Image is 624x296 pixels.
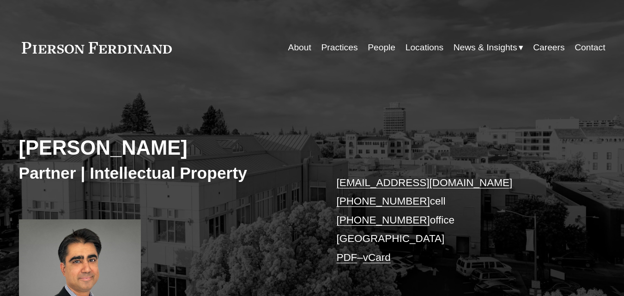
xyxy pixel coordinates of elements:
[336,177,512,188] a: [EMAIL_ADDRESS][DOMAIN_NAME]
[19,163,312,184] h3: Partner | Intellectual Property
[336,195,430,207] a: [PHONE_NUMBER]
[363,252,391,263] a: vCard
[575,39,605,56] a: Contact
[368,39,395,56] a: People
[533,39,564,56] a: Careers
[406,39,443,56] a: Locations
[454,40,517,56] span: News & Insights
[288,39,311,56] a: About
[321,39,357,56] a: Practices
[19,136,312,160] h2: [PERSON_NAME]
[336,214,430,226] a: [PHONE_NUMBER]
[336,174,581,267] p: cell office [GEOGRAPHIC_DATA] –
[454,39,523,56] a: folder dropdown
[336,252,357,263] a: PDF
